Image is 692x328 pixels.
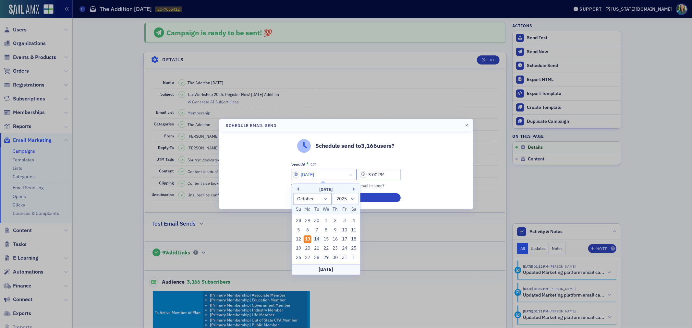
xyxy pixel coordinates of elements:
[304,245,311,252] div: Choose Monday, October 20th, 2025
[313,226,321,234] div: Choose Tuesday, October 7th, 2025
[292,162,306,167] div: Send At
[348,169,357,180] button: Close
[292,182,401,188] div: When would you like to schedule this email to send?
[322,235,330,243] div: Choose Wednesday, October 15th, 2025
[292,264,360,275] div: [DATE]
[304,235,311,243] div: Choose Monday, October 13th, 2025
[304,206,311,214] div: Mo
[292,186,360,193] div: [DATE]
[295,226,302,234] div: Choose Sunday, October 5th, 2025
[306,162,309,166] abbr: This field is required
[322,206,330,214] div: We
[350,226,358,234] div: Choose Saturday, October 11th, 2025
[350,245,358,252] div: Choose Saturday, October 25th, 2025
[313,206,321,214] div: Tu
[341,235,348,243] div: Choose Friday, October 17th, 2025
[295,245,302,252] div: Choose Sunday, October 19th, 2025
[353,187,357,191] button: Next Month
[331,235,339,243] div: Choose Thursday, October 16th, 2025
[295,217,302,225] div: Choose Sunday, September 28th, 2025
[313,254,321,262] div: Choose Tuesday, October 28th, 2025
[313,235,321,243] div: Choose Tuesday, October 14th, 2025
[341,206,348,214] div: Fr
[292,169,357,180] input: MM/DD/YYYY
[350,235,358,243] div: Choose Saturday, October 18th, 2025
[295,254,302,262] div: Choose Sunday, October 26th, 2025
[295,187,299,191] button: Previous Month
[331,254,339,262] div: Choose Thursday, October 30th, 2025
[322,254,330,262] div: Choose Wednesday, October 29th, 2025
[295,206,302,214] div: Su
[313,245,321,252] div: Choose Tuesday, October 21st, 2025
[313,217,321,225] div: Choose Tuesday, September 30th, 2025
[350,217,358,225] div: Choose Saturday, October 4th, 2025
[341,217,348,225] div: Choose Friday, October 3rd, 2025
[331,217,339,225] div: Choose Thursday, October 2nd, 2025
[304,226,311,234] div: Choose Monday, October 6th, 2025
[304,217,311,225] div: Choose Monday, September 29th, 2025
[341,245,348,252] div: Choose Friday, October 24th, 2025
[311,163,316,167] span: CDT
[350,206,358,214] div: Sa
[331,206,339,214] div: Th
[331,226,339,234] div: Choose Thursday, October 9th, 2025
[304,254,311,262] div: Choose Monday, October 27th, 2025
[341,254,348,262] div: Choose Friday, October 31st, 2025
[322,217,330,225] div: Choose Wednesday, October 1st, 2025
[350,254,358,262] div: Choose Saturday, November 1st, 2025
[359,169,401,180] input: 00:00 AM
[331,245,339,252] div: Choose Thursday, October 23rd, 2025
[322,245,330,252] div: Choose Wednesday, October 22nd, 2025
[341,226,348,234] div: Choose Friday, October 10th, 2025
[294,216,358,262] div: month 2025-10
[316,142,395,150] p: Schedule send to 3,166 users?
[295,235,302,243] div: Choose Sunday, October 12th, 2025
[226,123,277,128] h4: Schedule Email Send
[322,226,330,234] div: Choose Wednesday, October 8th, 2025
